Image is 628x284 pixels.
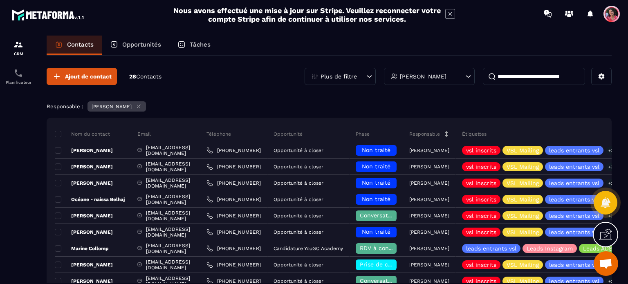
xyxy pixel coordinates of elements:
[274,148,323,153] p: Opportunité à closer
[549,229,599,235] p: leads entrants vsl
[55,196,125,203] p: Océane - naissa Belhaj
[466,180,496,186] p: vsl inscrits
[206,180,261,186] a: [PHONE_NUMBER]
[507,213,539,219] p: VSL Mailing
[507,229,539,235] p: VSL Mailing
[274,229,323,235] p: Opportunité à closer
[47,103,83,110] p: Responsable :
[206,196,261,203] a: [PHONE_NUMBER]
[55,229,113,235] p: [PERSON_NAME]
[360,277,423,284] span: Conversation en cours
[362,228,390,235] span: Non traité
[409,148,449,153] p: [PERSON_NAME]
[409,164,449,170] p: [PERSON_NAME]
[606,179,616,188] p: +3
[466,262,496,268] p: vsl inscrits
[55,163,113,170] p: [PERSON_NAME]
[549,278,599,284] p: leads entrants vsl
[507,278,539,284] p: VSL Mailing
[409,213,449,219] p: [PERSON_NAME]
[206,131,231,137] p: Téléphone
[122,41,161,48] p: Opportunités
[362,147,390,153] span: Non traité
[274,278,323,284] p: Opportunité à closer
[549,164,599,170] p: leads entrants vsl
[466,148,496,153] p: vsl inscrits
[2,80,35,85] p: Planificateur
[274,180,323,186] p: Opportunité à closer
[274,197,323,202] p: Opportunité à closer
[274,131,303,137] p: Opportunité
[549,213,599,219] p: leads entrants vsl
[462,131,487,137] p: Étiquettes
[594,251,618,276] div: Ouvrir le chat
[206,262,261,268] a: [PHONE_NUMBER]
[549,197,599,202] p: leads entrants vsl
[409,197,449,202] p: [PERSON_NAME]
[206,212,261,219] a: [PHONE_NUMBER]
[549,148,599,153] p: leads entrants vsl
[274,164,323,170] p: Opportunité à closer
[507,180,539,186] p: VSL Mailing
[274,213,323,219] p: Opportunité à closer
[362,179,390,186] span: Non traité
[409,131,440,137] p: Responsable
[362,163,390,170] span: Non traité
[409,246,449,251] p: [PERSON_NAME]
[409,278,449,284] p: [PERSON_NAME]
[362,196,390,202] span: Non traité
[2,51,35,56] p: CRM
[47,68,117,85] button: Ajout de contact
[65,72,112,81] span: Ajout de contact
[606,163,616,171] p: +3
[466,229,496,235] p: vsl inscrits
[360,261,435,268] span: Prise de contact effectuée
[13,40,23,49] img: formation
[55,262,113,268] p: [PERSON_NAME]
[360,212,423,219] span: Conversation en cours
[102,36,169,55] a: Opportunités
[507,164,539,170] p: VSL Mailing
[409,229,449,235] p: [PERSON_NAME]
[136,73,161,80] span: Contacts
[92,104,132,110] p: [PERSON_NAME]
[173,6,441,23] h2: Nous avons effectué une mise à jour sur Stripe. Veuillez reconnecter votre compte Stripe afin de ...
[466,213,496,219] p: vsl inscrits
[55,180,113,186] p: [PERSON_NAME]
[507,262,539,268] p: VSL Mailing
[409,262,449,268] p: [PERSON_NAME]
[2,62,35,91] a: schedulerschedulerPlanificateur
[55,147,113,154] p: [PERSON_NAME]
[274,262,323,268] p: Opportunité à closer
[67,41,94,48] p: Contacts
[137,131,151,137] p: Email
[206,245,261,252] a: [PHONE_NUMBER]
[360,245,413,251] span: RDV à confimer ❓
[55,131,110,137] p: Nom du contact
[206,229,261,235] a: [PHONE_NUMBER]
[466,246,516,251] p: leads entrants vsl
[583,246,612,251] p: Leads ADS
[507,148,539,153] p: VSL Mailing
[466,164,496,170] p: vsl inscrits
[507,197,539,202] p: VSL Mailing
[2,34,35,62] a: formationformationCRM
[13,68,23,78] img: scheduler
[206,163,261,170] a: [PHONE_NUMBER]
[549,180,599,186] p: leads entrants vsl
[55,245,109,252] p: Marine Collomp
[206,147,261,154] a: [PHONE_NUMBER]
[190,41,211,48] p: Tâches
[409,180,449,186] p: [PERSON_NAME]
[549,262,599,268] p: leads entrants vsl
[606,146,616,155] p: +3
[169,36,219,55] a: Tâches
[356,131,370,137] p: Phase
[321,74,357,79] p: Plus de filtre
[466,278,496,284] p: vsl inscrits
[11,7,85,22] img: logo
[400,74,446,79] p: [PERSON_NAME]
[274,246,343,251] p: Candidature YouGC Academy
[129,73,161,81] p: 28
[47,36,102,55] a: Contacts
